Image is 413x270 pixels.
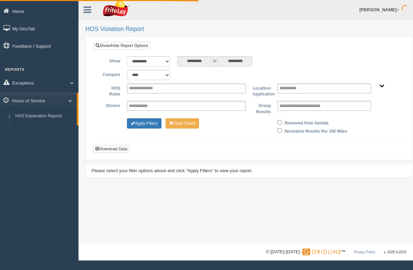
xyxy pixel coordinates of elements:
[94,42,150,49] a: Show/Hide Report Options
[91,168,253,173] span: Please select your filter options above and click "Apply Filters" to view your report.
[85,26,406,33] h2: HOS Violation Report
[166,118,199,129] button: Change Filter Options
[211,56,218,66] span: to
[12,110,77,122] a: HOS Explanation Reports
[266,249,406,256] div: © [DATE]-[DATE] - ™
[99,84,124,97] label: HOS Rules
[12,122,77,134] a: HOS Violation Audit Reports
[127,118,161,129] button: Change Filter Options
[93,145,129,153] button: Download Data
[99,56,124,64] label: Show
[384,250,406,254] span: v. 2025.4.2019
[285,126,347,135] label: Normalize Results Per 100 Miles
[302,249,341,255] img: Gridline
[99,70,124,78] label: Compare
[354,250,375,254] a: Privacy Policy
[249,101,274,115] label: Group Results
[249,84,274,97] label: Location/ Application
[99,101,124,109] label: Drivers
[285,118,329,126] label: Removed from Geotab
